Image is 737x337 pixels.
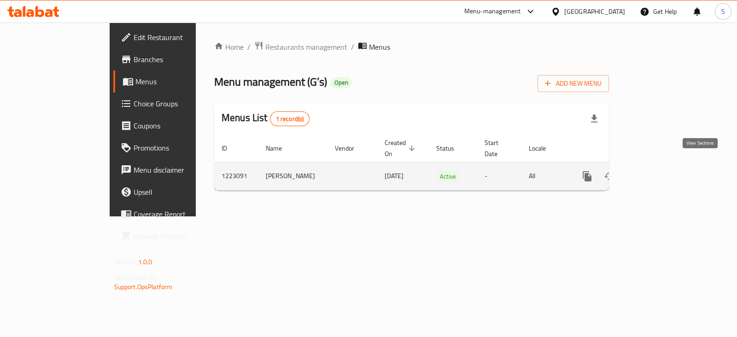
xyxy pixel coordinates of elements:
a: Choice Groups [113,93,233,115]
span: Menu disclaimer [134,164,225,175]
span: Menus [369,41,390,52]
span: Locale [529,143,558,154]
span: Edit Restaurant [134,32,225,43]
span: Vendor [335,143,366,154]
li: / [351,41,354,52]
div: Open [331,77,352,88]
span: Add New Menu [545,78,602,89]
a: Menus [113,70,233,93]
span: Start Date [485,137,510,159]
div: Total records count [270,111,310,126]
li: / [247,41,251,52]
a: Promotions [113,137,233,159]
span: Version: [114,256,137,268]
span: 1.0.0 [138,256,152,268]
span: 1 record(s) [270,115,310,123]
span: Name [266,143,294,154]
nav: breadcrumb [214,41,609,53]
span: Coverage Report [134,209,225,220]
span: Status [436,143,466,154]
span: Menus [135,76,225,87]
table: enhanced table [214,134,672,191]
td: [PERSON_NAME] [258,162,328,190]
span: Coupons [134,120,225,131]
td: - [477,162,521,190]
a: Grocery Checklist [113,225,233,247]
span: Open [331,79,352,87]
span: [DATE] [385,170,404,182]
span: Created On [385,137,418,159]
button: Add New Menu [538,75,609,92]
button: more [576,165,598,187]
span: Get support on: [114,272,157,284]
td: 1223091 [214,162,258,190]
div: [GEOGRAPHIC_DATA] [564,6,625,17]
div: Export file [583,108,605,130]
a: Coupons [113,115,233,137]
a: Menu disclaimer [113,159,233,181]
div: Menu-management [464,6,521,17]
span: Active [436,171,460,182]
a: Support.OpsPlatform [114,281,173,293]
td: All [521,162,569,190]
a: Edit Restaurant [113,26,233,48]
th: Actions [569,134,672,163]
span: Branches [134,54,225,65]
span: S [721,6,725,17]
span: Choice Groups [134,98,225,109]
span: Promotions [134,142,225,153]
span: Upsell [134,186,225,198]
a: Upsell [113,181,233,203]
span: ID [222,143,239,154]
a: Branches [113,48,233,70]
h2: Menus List [222,111,310,126]
a: Restaurants management [254,41,347,53]
span: Grocery Checklist [134,231,225,242]
span: Menu management ( G’s ) [214,71,327,92]
a: Coverage Report [113,203,233,225]
span: Restaurants management [265,41,347,52]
